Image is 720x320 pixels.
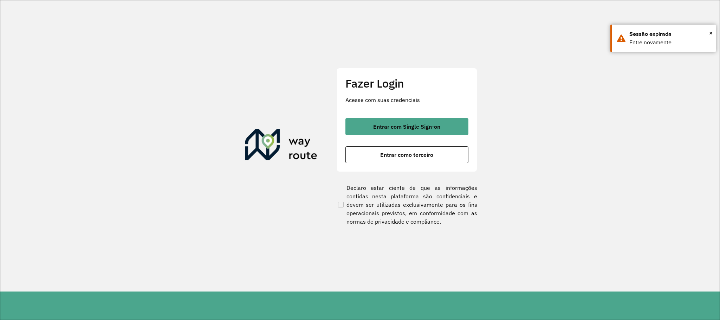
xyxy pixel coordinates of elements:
span: Entrar com Single Sign-on [373,124,440,129]
span: × [709,28,713,38]
img: Roteirizador AmbevTech [245,129,317,163]
button: button [345,146,468,163]
p: Acesse com suas credenciais [345,96,468,104]
div: Entre novamente [629,38,711,47]
label: Declaro estar ciente de que as informações contidas nesta plataforma são confidenciais e devem se... [337,184,477,226]
button: button [345,118,468,135]
span: Entrar como terceiro [380,152,433,158]
button: Close [709,28,713,38]
h2: Fazer Login [345,77,468,90]
div: Sessão expirada [629,30,711,38]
